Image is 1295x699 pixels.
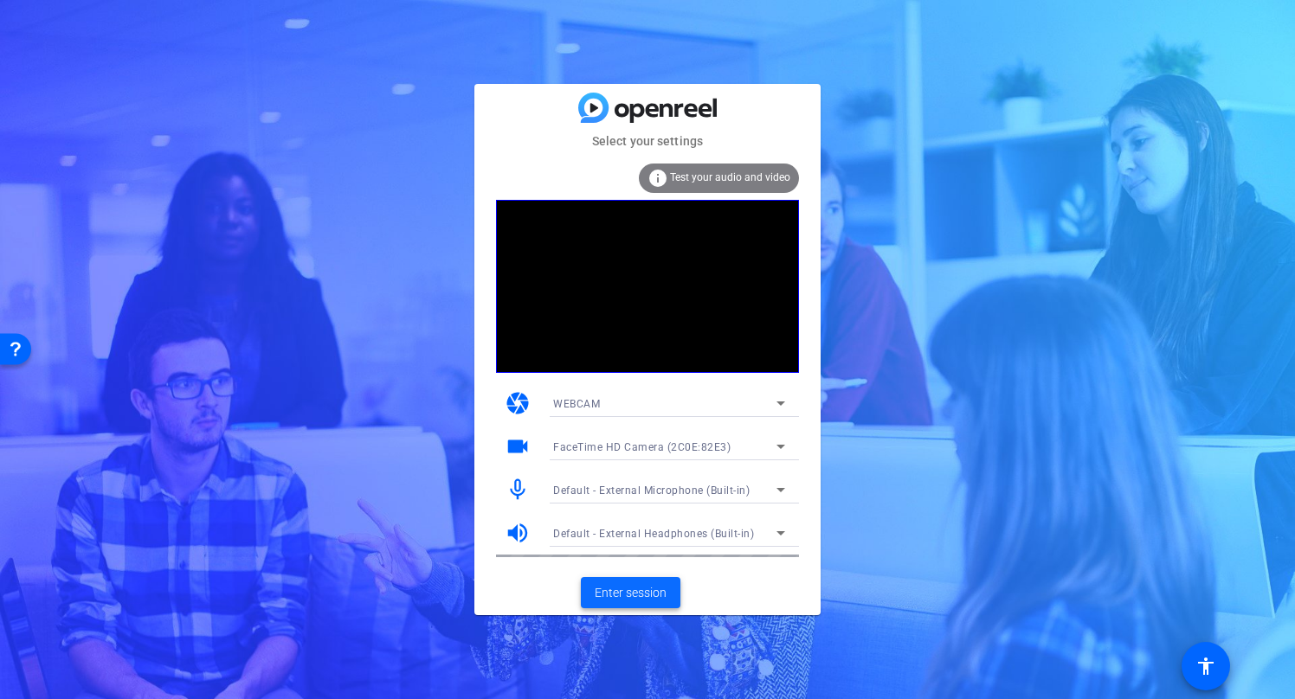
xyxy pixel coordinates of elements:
[553,441,731,453] span: FaceTime HD Camera (2C0E:82E3)
[553,398,600,410] span: WEBCAM
[553,528,754,540] span: Default - External Headphones (Built-in)
[670,171,790,183] span: Test your audio and video
[474,131,821,151] mat-card-subtitle: Select your settings
[553,484,750,497] span: Default - External Microphone (Built-in)
[595,584,667,602] span: Enter session
[581,577,680,608] button: Enter session
[647,168,668,189] mat-icon: info
[505,433,531,459] mat-icon: videocam
[505,390,531,416] mat-icon: camera
[505,520,531,546] mat-icon: volume_up
[578,93,717,123] img: blue-gradient.svg
[505,477,531,503] mat-icon: mic_none
[1195,656,1216,677] mat-icon: accessibility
